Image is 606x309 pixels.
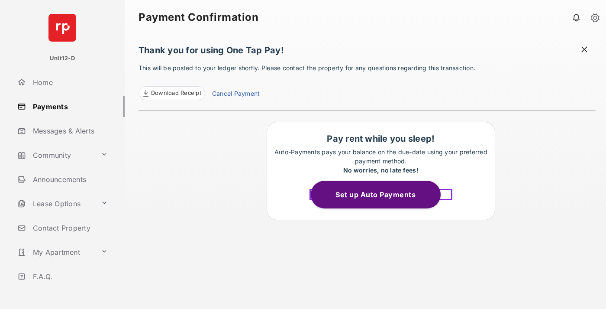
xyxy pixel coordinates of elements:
h1: Pay rent while you sleep! [271,133,490,144]
p: This will be posted to your ledger shortly. Please contact the property for any questions regardi... [139,63,596,100]
a: Contact Property [14,218,125,238]
h1: Thank you for using One Tap Pay! [139,45,596,60]
a: Community [14,145,97,166]
a: Announcements [14,169,125,190]
div: No worries, no late fees! [271,166,490,175]
img: svg+xml;base64,PHN2ZyB4bWxucz0iaHR0cDovL3d3dy53My5vcmcvMjAwMC9zdmciIHdpZHRoPSI2NCIgaGVpZ2h0PSI2NC... [48,14,76,42]
a: My Apartment [14,242,97,263]
a: Lease Options [14,193,97,214]
span: Download Receipt [151,89,201,98]
p: Unit12-D [50,54,75,63]
a: Messages & Alerts [14,120,125,141]
a: Set up Auto Payments [309,189,452,200]
button: Set up Auto Payments [311,181,441,208]
a: Home [14,72,125,93]
a: Download Receipt [139,86,205,100]
a: Cancel Payment [212,89,260,100]
a: F.A.Q. [14,266,125,287]
strong: Payment Confirmation [139,12,258,23]
p: Auto-Payments pays your balance on the due-date using your preferred payment method. [271,147,490,175]
a: Payments [14,96,125,117]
